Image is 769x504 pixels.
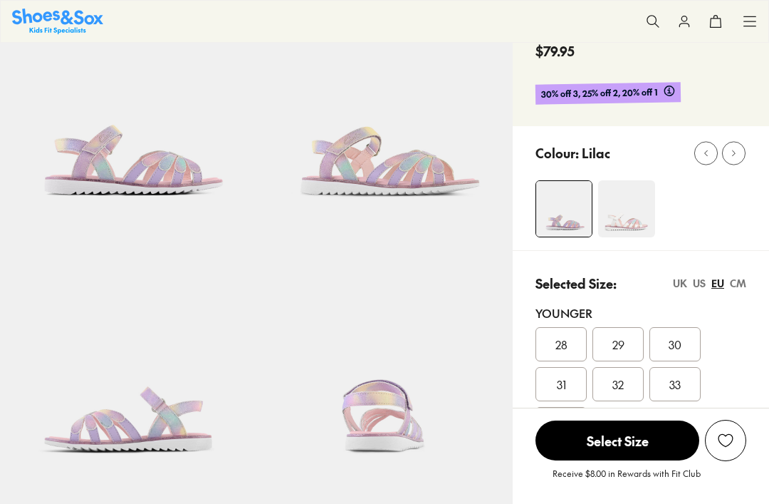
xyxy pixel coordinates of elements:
img: 7-553675_1 [256,227,513,483]
button: Select Size [535,420,699,461]
img: SNS_Logo_Responsive.svg [12,9,103,34]
div: CM [730,276,746,291]
p: Colour: [535,143,579,163]
span: 29 [612,336,624,353]
a: Shoes & Sox [12,9,103,34]
span: $79.95 [535,41,575,61]
span: 32 [612,376,624,393]
p: Selected Size: [535,274,617,293]
span: 33 [669,376,681,393]
p: Lilac [582,143,610,163]
img: 4-553672_1 [536,181,592,237]
div: Younger [535,304,746,322]
span: 31 [557,376,566,393]
img: 4-556852_1 [598,180,655,237]
span: 30 [669,336,681,353]
div: EU [711,276,724,291]
span: 30% off 3, 25% off 2, 20% off 1 [541,85,658,101]
span: 28 [555,336,567,353]
span: Select Size [535,421,699,461]
div: US [693,276,706,291]
p: Receive $8.00 in Rewards with Fit Club [553,467,701,493]
button: Add to Wishlist [705,420,746,461]
div: UK [673,276,687,291]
